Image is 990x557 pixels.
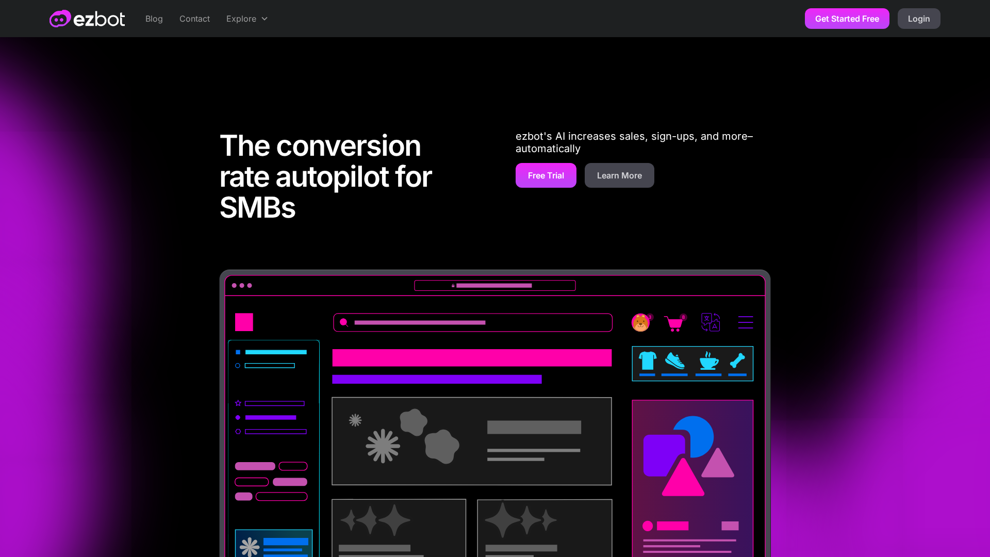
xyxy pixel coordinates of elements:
[219,130,474,228] h1: The conversion rate autopilot for SMBs
[516,130,771,155] p: ezbot's AI increases sales, sign-ups, and more–automatically
[226,12,256,25] div: Explore
[516,163,576,188] a: Free Trial
[585,163,654,188] a: Learn More
[898,8,940,29] a: Login
[805,8,889,29] a: Get Started Free
[49,10,125,27] a: home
